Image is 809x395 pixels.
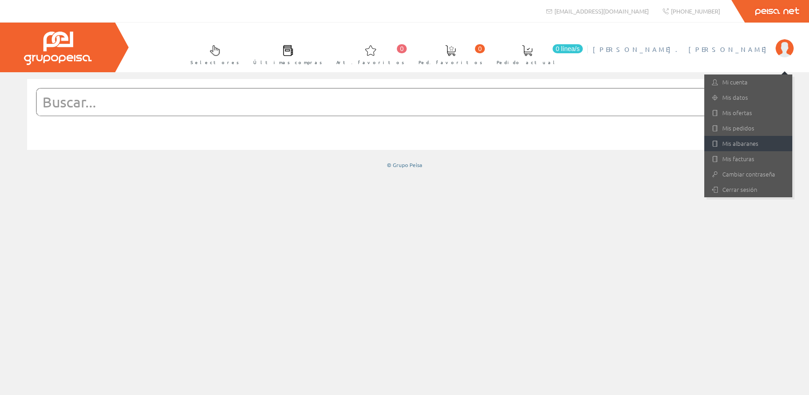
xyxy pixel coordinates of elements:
[24,32,92,65] img: Grupo Peisa
[704,90,792,105] a: Mis datos
[244,37,327,70] a: Últimas compras
[593,45,771,54] span: [PERSON_NAME]. [PERSON_NAME]
[704,121,792,136] a: Mis pedidos
[704,151,792,167] a: Mis facturas
[475,44,485,53] span: 0
[704,182,792,197] a: Cerrar sesión
[593,37,794,46] a: [PERSON_NAME]. [PERSON_NAME]
[181,37,244,70] a: Selectores
[497,58,558,67] span: Pedido actual
[554,7,649,15] span: [EMAIL_ADDRESS][DOMAIN_NAME]
[191,58,239,67] span: Selectores
[37,88,750,116] input: Buscar...
[418,58,483,67] span: Ped. favoritos
[704,136,792,151] a: Mis albaranes
[253,58,322,67] span: Últimas compras
[704,105,792,121] a: Mis ofertas
[704,74,792,90] a: Mi cuenta
[671,7,720,15] span: [PHONE_NUMBER]
[397,44,407,53] span: 0
[553,44,583,53] span: 0 línea/s
[336,58,404,67] span: Art. favoritos
[27,161,782,169] div: © Grupo Peisa
[704,167,792,182] a: Cambiar contraseña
